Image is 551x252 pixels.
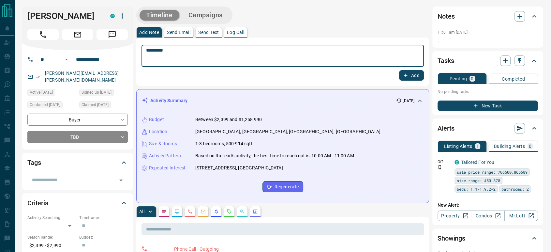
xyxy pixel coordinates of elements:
div: condos.ca [454,160,459,165]
span: sale price range: 706500,865689 [457,169,528,175]
svg: Requests [227,209,232,214]
a: Condos [471,211,504,221]
p: [DATE] [403,98,414,104]
p: Send Email [167,30,190,35]
p: [STREET_ADDRESS], [GEOGRAPHIC_DATA] [195,165,283,171]
svg: Opportunities [240,209,245,214]
svg: Notes [161,209,167,214]
h2: Notes [438,11,454,22]
div: Notes [438,8,538,24]
span: Message [97,29,128,40]
div: Tasks [438,53,538,69]
button: Campaigns [182,10,229,21]
div: TBD [27,131,128,143]
p: All [139,209,144,214]
div: Buyer [27,114,128,126]
svg: Emails [201,209,206,214]
p: 1 [476,144,479,149]
p: Size & Rooms [149,140,177,147]
div: Activity Summary[DATE] [142,95,424,107]
button: Open [63,55,70,63]
p: 11:01 am [DATE] [438,30,468,35]
span: Active [DATE] [30,89,53,96]
button: Timeline [140,10,179,21]
p: Pending [449,76,467,81]
button: Regenerate [262,181,303,192]
p: 1-3 bedrooms, 500-914 sqft [195,140,252,147]
span: Call [27,29,59,40]
button: New Task [438,101,538,111]
h2: Criteria [27,198,49,208]
div: Mon Aug 11 2025 [27,101,76,110]
p: Budget [149,116,164,123]
svg: Lead Browsing Activity [174,209,180,214]
svg: Push Notification Only [438,165,442,169]
p: Actively Searching: [27,215,76,221]
span: Signed up [DATE] [82,89,112,96]
a: Property [438,211,471,221]
div: Mon Aug 11 2025 [79,89,128,98]
div: Tags [27,155,128,170]
a: Tailored For You [461,160,494,165]
h2: Tags [27,157,41,168]
p: New Alert: [438,202,538,209]
p: Activity Summary [150,97,187,104]
div: Alerts [438,120,538,136]
div: condos.ca [110,14,115,18]
svg: Agent Actions [253,209,258,214]
p: Listing Alerts [444,144,472,149]
span: Contacted [DATE] [30,102,60,108]
svg: Listing Alerts [214,209,219,214]
div: Mon Aug 11 2025 [27,89,76,98]
a: Mr.Loft [504,211,538,221]
button: Add [399,70,424,81]
p: No pending tasks [438,87,538,97]
div: Showings [438,230,538,246]
h2: Tasks [438,55,454,66]
p: 0 [529,144,531,149]
p: 0 [471,76,473,81]
p: Budget: [79,234,128,240]
p: Based on the lead's activity, the best time to reach out is: 10:00 AM - 11:00 AM [195,152,354,159]
p: Completed [502,77,525,81]
button: Open [116,176,126,185]
span: Claimed [DATE] [82,102,109,108]
div: Mon Aug 11 2025 [79,101,128,110]
p: Activity Pattern [149,152,181,159]
span: bathrooms: 2 [501,186,529,192]
p: Location [149,128,167,135]
span: size range: 450,878 [457,177,500,184]
span: beds: 1.1-1.9,2-2 [457,186,496,192]
p: Add Note [139,30,159,35]
p: Timeframe: [79,215,128,221]
p: Log Call [227,30,244,35]
a: [PERSON_NAME][EMAIL_ADDRESS][PERSON_NAME][DOMAIN_NAME] [45,71,119,83]
p: Repeated Interest [149,165,186,171]
p: $2,399 - $2,990 [27,240,76,251]
svg: Email Verified [36,74,40,79]
p: Building Alerts [494,144,525,149]
span: Email [62,29,93,40]
p: Between $2,399 and $1,258,990 [195,116,262,123]
h2: Alerts [438,123,454,134]
p: . [438,37,538,43]
p: [GEOGRAPHIC_DATA], [GEOGRAPHIC_DATA], [GEOGRAPHIC_DATA], [GEOGRAPHIC_DATA] [195,128,380,135]
p: Send Text [198,30,219,35]
h1: [PERSON_NAME] [27,11,100,21]
h2: Showings [438,233,465,244]
p: Search Range: [27,234,76,240]
svg: Calls [187,209,193,214]
p: Off [438,159,451,165]
div: Criteria [27,195,128,211]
